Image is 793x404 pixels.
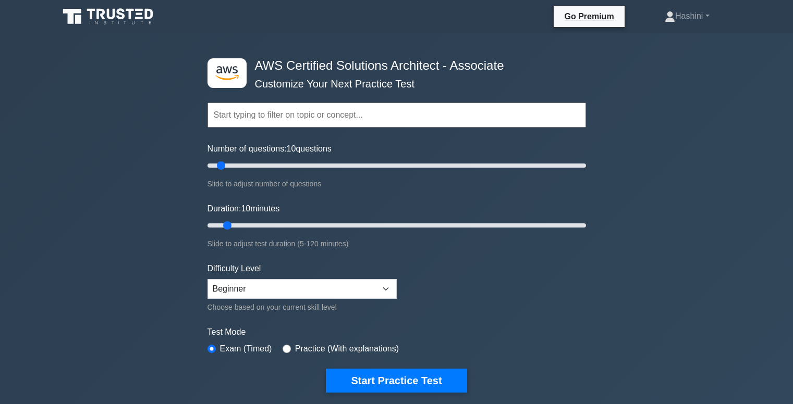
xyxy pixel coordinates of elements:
label: Number of questions: questions [208,143,332,155]
input: Start typing to filter on topic or concept... [208,103,586,128]
span: 10 [287,144,296,153]
button: Start Practice Test [326,369,467,393]
a: Go Premium [558,10,620,23]
label: Duration: minutes [208,203,280,215]
label: Exam (Timed) [220,343,272,355]
label: Practice (With explanations) [295,343,399,355]
span: 10 [241,204,250,213]
label: Test Mode [208,326,586,338]
div: Slide to adjust test duration (5-120 minutes) [208,237,586,250]
div: Choose based on your current skill level [208,301,397,313]
div: Slide to adjust number of questions [208,178,586,190]
label: Difficulty Level [208,262,261,275]
a: Hashini [640,6,734,27]
h4: AWS Certified Solutions Architect - Associate [251,58,535,73]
